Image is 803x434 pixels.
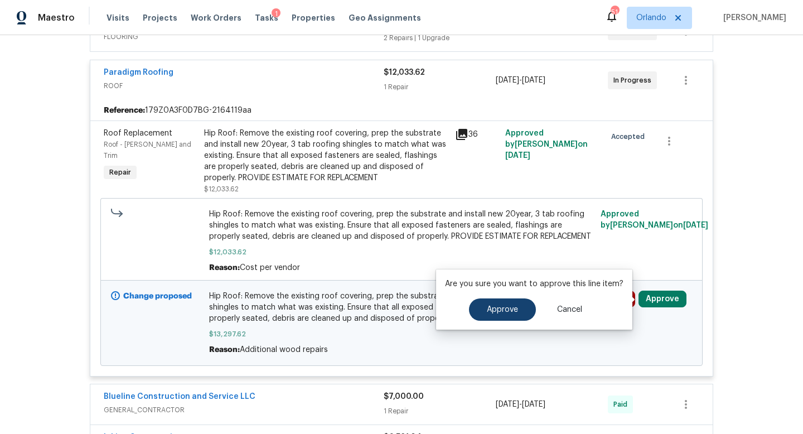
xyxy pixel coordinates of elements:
span: [DATE] [505,152,530,160]
span: Roof - [PERSON_NAME] and Trim [104,141,191,159]
div: 1 Repair [384,406,496,417]
span: [PERSON_NAME] [719,12,786,23]
span: Reason: [209,264,240,272]
span: Roof Replacement [104,129,172,137]
div: 1 Repair [384,81,496,93]
a: Paradigm Roofing [104,69,173,76]
span: Accepted [611,131,649,142]
span: Approved by [PERSON_NAME] on [505,129,588,160]
span: - [496,399,545,410]
b: Change proposed [123,292,192,300]
span: $12,033.62 [209,247,594,258]
button: Approve [469,298,536,321]
span: In Progress [613,75,656,86]
span: [DATE] [496,401,519,408]
span: Cancel [557,306,582,314]
span: $13,297.62 [209,329,594,340]
span: $12,033.62 [204,186,239,192]
span: Hip Roof: Remove the existing roof covering, prep the substrate and install new 20year, 3 tab roo... [209,209,594,242]
span: Approve [487,306,518,314]
span: ROOF [104,80,384,91]
span: Cost per vendor [240,264,300,272]
span: FLOORING [104,31,384,42]
div: 51 [611,7,618,18]
span: Work Orders [191,12,241,23]
span: Geo Assignments [349,12,421,23]
span: Paid [613,399,632,410]
div: 1 [272,8,280,20]
span: Additional wood repairs [240,346,328,354]
span: [DATE] [522,76,545,84]
span: Repair [105,167,136,178]
button: Cancel [539,298,600,321]
b: Reference: [104,105,145,116]
div: 36 [455,128,499,141]
span: [DATE] [496,76,519,84]
span: [DATE] [683,221,708,229]
span: Projects [143,12,177,23]
span: Reason: [209,346,240,354]
span: [DATE] [522,401,545,408]
p: Are you sure you want to approve this line item? [445,278,623,290]
button: Approve [638,291,686,307]
span: $12,033.62 [384,69,425,76]
span: Properties [292,12,335,23]
span: Orlando [636,12,666,23]
div: Hip Roof: Remove the existing roof covering, prep the substrate and install new 20year, 3 tab roo... [204,128,448,184]
div: 179Z0A3F0D7BG-2164119aa [90,100,713,120]
span: Approved by [PERSON_NAME] on [601,210,708,229]
span: $7,000.00 [384,393,424,401]
span: GENERAL_CONTRACTOR [104,404,384,416]
span: Maestro [38,12,75,23]
a: Blueline Construction and Service LLC [104,393,255,401]
div: 2 Repairs | 1 Upgrade [384,32,496,44]
span: - [496,75,545,86]
span: Tasks [255,14,278,22]
span: Hip Roof: Remove the existing roof covering, prep the substrate and install new 20year, 3 tab roo... [209,291,594,324]
span: Visits [107,12,129,23]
